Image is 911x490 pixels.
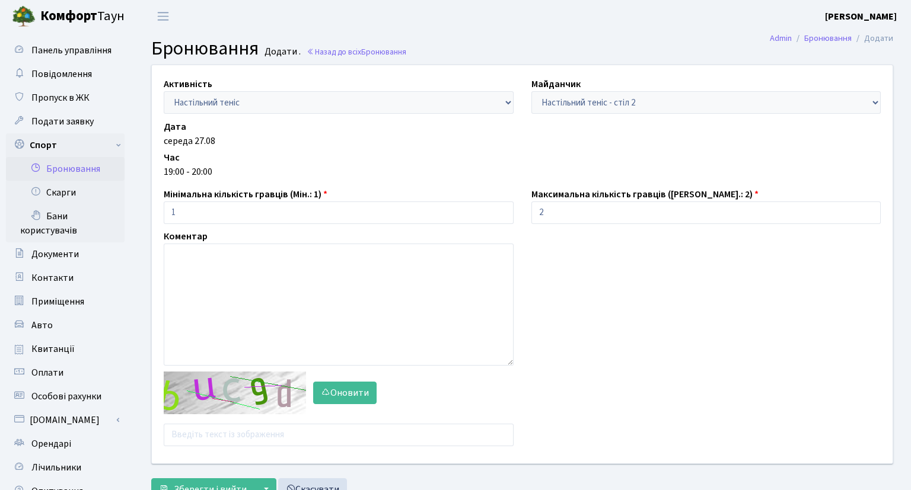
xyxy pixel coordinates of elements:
[164,165,881,179] div: 19:00 - 20:00
[31,295,84,308] span: Приміщення
[164,229,208,244] label: Коментар
[6,385,125,408] a: Особові рахунки
[6,86,125,110] a: Пропуск в ЖК
[6,432,125,456] a: Орендарі
[31,68,92,81] span: Повідомлення
[6,266,125,290] a: Контакти
[6,408,125,432] a: [DOMAIN_NAME]
[31,115,94,128] span: Подати заявку
[164,424,514,446] input: Введіть текст із зображення
[825,9,897,24] a: [PERSON_NAME]
[164,187,327,201] label: Мінімальна кількість гравців (Мін.: 1)
[31,271,74,284] span: Контакти
[531,77,581,91] label: Майданчик
[6,39,125,62] a: Панель управління
[148,7,178,26] button: Переключити навігацію
[31,91,90,104] span: Пропуск в ЖК
[6,290,125,313] a: Приміщення
[852,32,893,45] li: Додати
[262,46,301,57] small: Додати .
[31,44,112,57] span: Панель управління
[12,5,36,28] img: logo.png
[6,456,125,479] a: Лічильники
[825,10,897,23] b: [PERSON_NAME]
[804,32,852,44] a: Бронювання
[361,46,406,57] span: Бронювання
[531,187,759,201] label: Максимальна кількість гравців ([PERSON_NAME].: 2)
[6,242,125,266] a: Документи
[164,134,881,148] div: середа 27.08
[164,77,212,91] label: Активність
[31,461,81,474] span: Лічильники
[6,313,125,337] a: Авто
[31,390,101,403] span: Особові рахунки
[164,150,180,165] label: Час
[6,133,125,157] a: Спорт
[6,62,125,86] a: Повідомлення
[40,7,125,27] span: Таун
[307,46,406,57] a: Назад до всіхБронювання
[31,366,63,379] span: Оплати
[6,204,125,242] a: Бани користувачів
[40,7,97,25] b: Комфорт
[151,35,259,62] span: Бронювання
[31,248,79,261] span: Документи
[313,382,377,404] button: Оновити
[31,319,53,332] span: Авто
[31,342,75,356] span: Квитанції
[6,181,125,204] a: Скарги
[164,120,186,134] label: Дата
[6,110,125,133] a: Подати заявку
[31,437,71,450] span: Орендарі
[770,32,792,44] a: Admin
[6,157,125,181] a: Бронювання
[6,337,125,361] a: Квитанції
[752,26,911,51] nav: breadcrumb
[6,361,125,385] a: Оплати
[164,371,306,414] img: default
